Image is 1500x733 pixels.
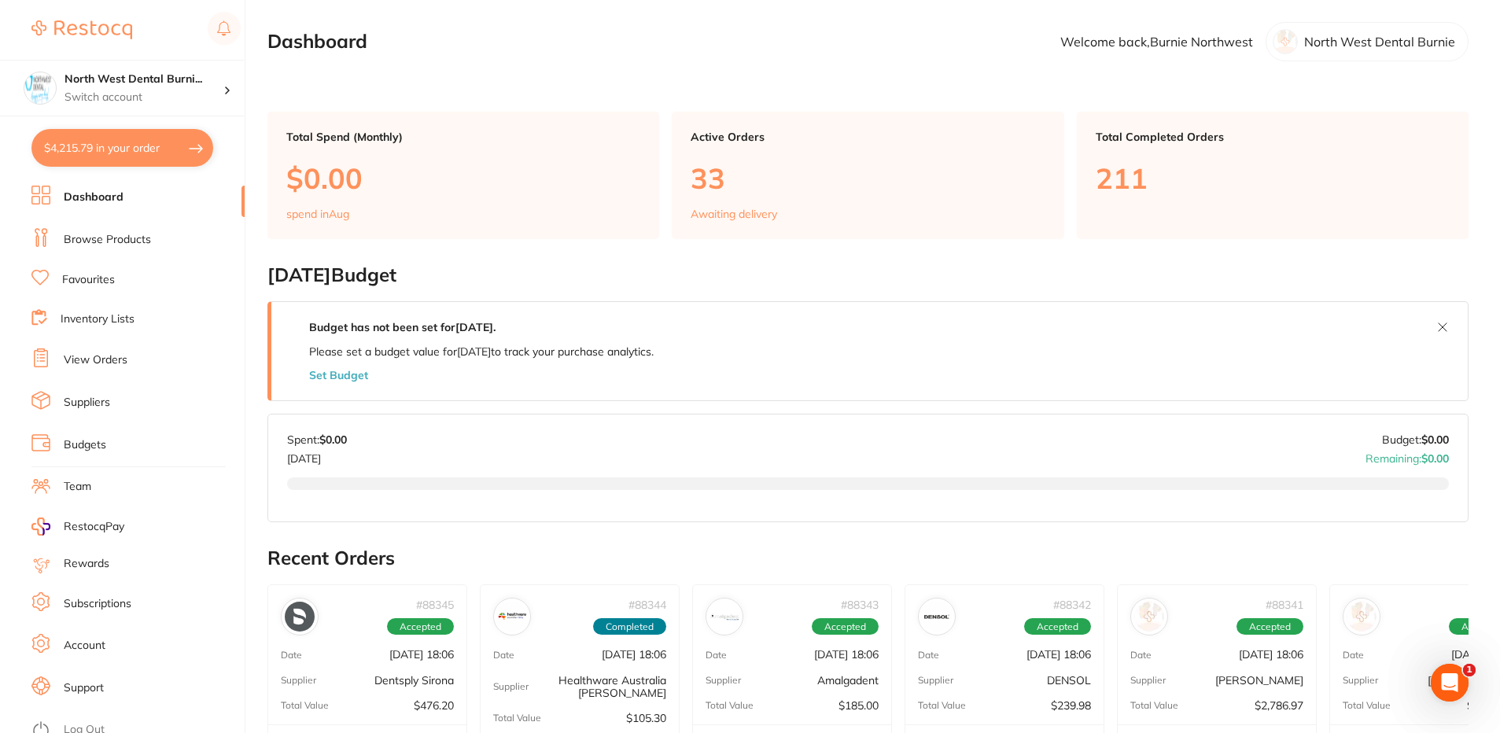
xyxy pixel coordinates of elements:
[626,712,666,724] p: $105.30
[691,131,1045,143] p: Active Orders
[1255,699,1303,712] p: $2,786.97
[814,648,879,661] p: [DATE] 18:06
[1421,433,1449,447] strong: $0.00
[1347,602,1377,632] img: Adam Dental
[31,12,132,48] a: Restocq Logo
[493,713,541,724] p: Total Value
[628,599,666,611] p: # 88344
[1215,674,1303,687] p: [PERSON_NAME]
[64,519,124,535] span: RestocqPay
[1060,35,1253,49] p: Welcome back, Burnie Northwest
[493,681,529,692] p: Supplier
[1343,650,1364,661] p: Date
[285,602,315,632] img: Dentsply Sirona
[64,638,105,654] a: Account
[1343,675,1378,686] p: Supplier
[64,680,104,696] a: Support
[389,648,454,661] p: [DATE] 18:06
[64,479,91,495] a: Team
[286,131,640,143] p: Total Spend (Monthly)
[602,648,666,661] p: [DATE] 18:06
[918,675,953,686] p: Supplier
[64,395,110,411] a: Suppliers
[416,599,454,611] p: # 88345
[281,700,329,711] p: Total Value
[309,345,654,358] p: Please set a budget value for [DATE] to track your purchase analytics.
[1047,674,1091,687] p: DENSOL
[1431,664,1469,702] iframe: Intercom live chat
[267,547,1469,569] h2: Recent Orders
[841,599,879,611] p: # 88343
[64,556,109,572] a: Rewards
[1077,112,1469,239] a: Total Completed Orders211
[1239,648,1303,661] p: [DATE] 18:06
[1026,648,1091,661] p: [DATE] 18:06
[281,650,302,661] p: Date
[1130,675,1166,686] p: Supplier
[1134,602,1164,632] img: Henry Schein Halas
[918,650,939,661] p: Date
[1343,700,1391,711] p: Total Value
[61,311,135,327] a: Inventory Lists
[267,264,1469,286] h2: [DATE] Budget
[706,650,727,661] p: Date
[1382,433,1449,446] p: Budget:
[286,208,349,220] p: spend in Aug
[31,518,124,536] a: RestocqPay
[1236,618,1303,635] span: Accepted
[64,352,127,368] a: View Orders
[812,618,879,635] span: Accepted
[593,618,666,635] span: Completed
[497,602,527,632] img: Healthware Australia Ridley
[309,369,368,381] button: Set Budget
[706,700,754,711] p: Total Value
[31,518,50,536] img: RestocqPay
[1024,618,1091,635] span: Accepted
[31,20,132,39] img: Restocq Logo
[309,320,496,334] strong: Budget has not been set for [DATE] .
[493,650,514,661] p: Date
[287,446,347,465] p: [DATE]
[1421,451,1449,466] strong: $0.00
[64,596,131,612] a: Subscriptions
[267,31,367,53] h2: Dashboard
[64,232,151,248] a: Browse Products
[918,700,966,711] p: Total Value
[1130,700,1178,711] p: Total Value
[817,674,879,687] p: Amalgadent
[31,129,213,167] button: $4,215.79 in your order
[319,433,347,447] strong: $0.00
[1130,650,1152,661] p: Date
[691,162,1045,194] p: 33
[414,699,454,712] p: $476.20
[1096,162,1450,194] p: 211
[1365,446,1449,465] p: Remaining:
[709,602,739,632] img: Amalgadent
[62,272,115,288] a: Favourites
[267,112,659,239] a: Total Spend (Monthly)$0.00spend inAug
[706,675,741,686] p: Supplier
[691,208,777,220] p: Awaiting delivery
[281,675,316,686] p: Supplier
[64,437,106,453] a: Budgets
[374,674,454,687] p: Dentsply Sirona
[1304,35,1455,49] p: North West Dental Burnie
[838,699,879,712] p: $185.00
[24,72,56,104] img: North West Dental Burnie
[387,618,454,635] span: Accepted
[64,90,223,105] p: Switch account
[1266,599,1303,611] p: # 88341
[922,602,952,632] img: DENSOL
[1463,664,1476,676] span: 1
[287,433,347,446] p: Spent:
[64,72,223,87] h4: North West Dental Burnie
[64,190,123,205] a: Dashboard
[672,112,1063,239] a: Active Orders33Awaiting delivery
[1096,131,1450,143] p: Total Completed Orders
[1053,599,1091,611] p: # 88342
[286,162,640,194] p: $0.00
[1051,699,1091,712] p: $239.98
[529,674,666,699] p: Healthware Australia [PERSON_NAME]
